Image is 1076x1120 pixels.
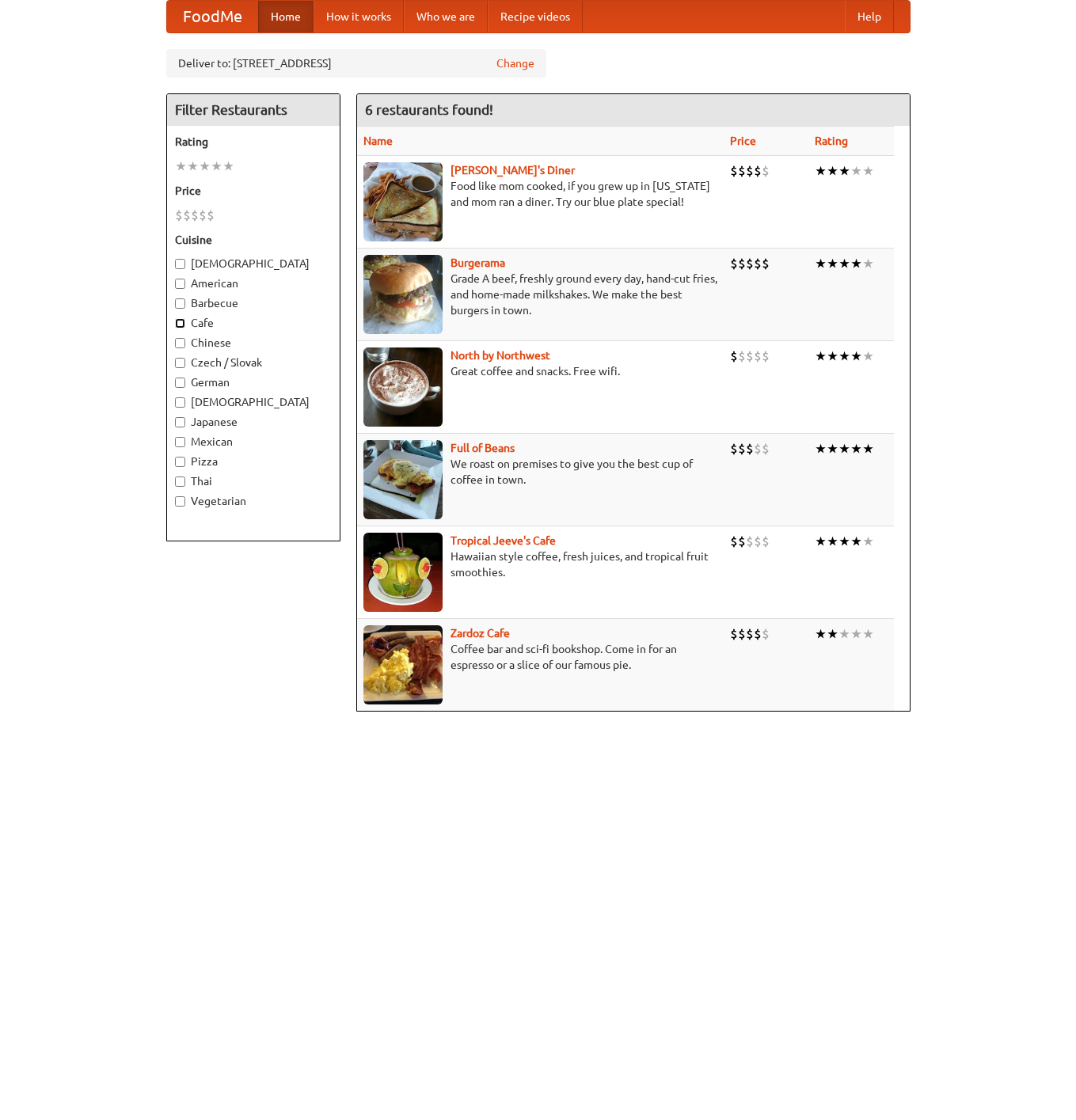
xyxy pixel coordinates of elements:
[175,358,185,368] input: Czech / Slovak
[175,183,332,199] h5: Price
[827,440,838,457] li: ★
[762,162,770,180] li: $
[730,625,738,643] li: $
[175,473,332,489] label: Thai
[862,533,874,550] li: ★
[363,271,717,318] p: Grade A beef, freshly ground every day, hand-cut fries, and home-made milkshakes. We make the bes...
[365,102,493,117] ng-pluralize: 6 restaurants found!
[451,164,575,177] b: [PERSON_NAME]'s Diner
[746,440,754,457] li: $
[175,496,185,507] input: Vegetarian
[191,207,199,224] li: $
[754,162,762,180] li: $
[175,457,185,467] input: Pizza
[746,347,754,365] li: $
[363,363,717,379] p: Great coffee and snacks. Free wifi.
[211,158,222,175] li: ★
[363,255,443,334] img: burgerama.jpg
[451,256,505,269] a: Burgerama
[175,454,332,469] label: Pizza
[175,232,332,248] h5: Cuisine
[862,625,874,643] li: ★
[363,162,443,241] img: sallys.jpg
[222,158,234,175] li: ★
[815,135,848,147] a: Rating
[451,349,550,362] a: North by Northwest
[730,347,738,365] li: $
[175,394,332,410] label: [DEMOGRAPHIC_DATA]
[754,255,762,272] li: $
[738,533,746,550] li: $
[762,255,770,272] li: $
[746,162,754,180] li: $
[175,259,185,269] input: [DEMOGRAPHIC_DATA]
[175,493,332,509] label: Vegetarian
[738,625,746,643] li: $
[175,355,332,370] label: Czech / Slovak
[746,625,754,643] li: $
[175,437,185,447] input: Mexican
[815,347,827,365] li: ★
[746,255,754,272] li: $
[838,440,850,457] li: ★
[187,158,199,175] li: ★
[363,135,393,147] a: Name
[167,94,340,126] h4: Filter Restaurants
[363,533,443,612] img: jeeves.jpg
[175,318,185,328] input: Cafe
[738,440,746,457] li: $
[762,533,770,550] li: $
[730,135,756,147] a: Price
[363,178,717,210] p: Food like mom cooked, if you grew up in [US_STATE] and mom ran a diner. Try our blue plate special!
[850,162,862,180] li: ★
[175,476,185,487] input: Thai
[175,315,332,331] label: Cafe
[363,347,443,427] img: north.jpg
[488,1,583,32] a: Recipe videos
[175,279,185,289] input: American
[451,627,510,640] a: Zardoz Cafe
[815,162,827,180] li: ★
[404,1,488,32] a: Who we are
[827,162,838,180] li: ★
[175,414,332,430] label: Japanese
[175,397,185,408] input: [DEMOGRAPHIC_DATA]
[838,162,850,180] li: ★
[815,440,827,457] li: ★
[862,255,874,272] li: ★
[850,255,862,272] li: ★
[754,625,762,643] li: $
[762,347,770,365] li: $
[850,347,862,365] li: ★
[838,533,850,550] li: ★
[762,625,770,643] li: $
[199,207,207,224] li: $
[496,55,534,71] a: Change
[167,1,258,32] a: FoodMe
[838,625,850,643] li: ★
[183,207,191,224] li: $
[862,162,874,180] li: ★
[175,207,183,224] li: $
[738,255,746,272] li: $
[175,134,332,150] h5: Rating
[815,625,827,643] li: ★
[175,158,187,175] li: ★
[815,255,827,272] li: ★
[754,347,762,365] li: $
[827,533,838,550] li: ★
[175,417,185,427] input: Japanese
[207,207,215,224] li: $
[827,347,838,365] li: ★
[258,1,314,32] a: Home
[838,255,850,272] li: ★
[166,49,546,78] div: Deliver to: [STREET_ADDRESS]
[730,162,738,180] li: $
[451,534,556,547] b: Tropical Jeeve's Cafe
[175,378,185,388] input: German
[175,256,332,271] label: [DEMOGRAPHIC_DATA]
[451,442,515,454] b: Full of Beans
